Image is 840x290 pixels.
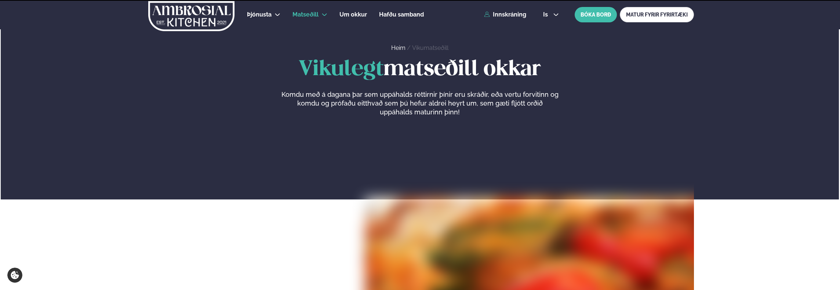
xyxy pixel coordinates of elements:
button: BÓKA BORÐ [575,7,617,22]
a: MATUR FYRIR FYRIRTÆKI [620,7,694,22]
a: Innskráning [484,11,526,18]
a: Um okkur [339,10,367,19]
h1: matseðill okkar [146,58,694,81]
a: Þjónusta [247,10,272,19]
span: Matseðill [292,11,319,18]
span: Um okkur [339,11,367,18]
a: Heim [391,44,406,51]
span: Þjónusta [247,11,272,18]
img: logo [148,1,235,31]
span: is [543,12,550,18]
a: Hafðu samband [379,10,424,19]
a: Vikumatseðill [412,44,448,51]
button: is [537,12,565,18]
span: Hafðu samband [379,11,424,18]
a: Cookie settings [7,268,22,283]
span: / [407,44,412,51]
span: Vikulegt [299,59,383,80]
p: Komdu með á dagana þar sem uppáhalds réttirnir þínir eru skráðir, eða vertu forvitinn og komdu og... [281,90,559,117]
a: Matseðill [292,10,319,19]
